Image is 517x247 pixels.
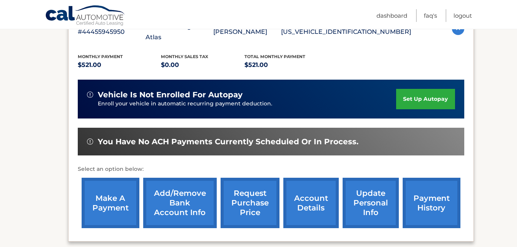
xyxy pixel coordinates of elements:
[78,165,464,174] p: Select an option below:
[87,92,93,98] img: alert-white.svg
[221,178,279,228] a: request purchase price
[244,60,328,70] p: $521.00
[146,21,213,43] p: 2025 Volkswagen Atlas
[161,54,208,59] span: Monthly sales Tax
[98,90,243,100] span: vehicle is not enrolled for autopay
[213,27,281,37] p: [PERSON_NAME]
[281,27,411,37] p: [US_VEHICLE_IDENTIFICATION_NUMBER]
[78,60,161,70] p: $521.00
[283,178,339,228] a: account details
[82,178,139,228] a: make a payment
[87,139,93,145] img: alert-white.svg
[98,137,358,147] span: You have no ACH payments currently scheduled or in process.
[78,54,123,59] span: Monthly Payment
[343,178,399,228] a: update personal info
[98,100,397,108] p: Enroll your vehicle in automatic recurring payment deduction.
[78,27,146,37] p: #44455945950
[143,178,217,228] a: Add/Remove bank account info
[376,9,407,22] a: Dashboard
[403,178,460,228] a: payment history
[161,60,244,70] p: $0.00
[396,89,455,109] a: set up autopay
[45,5,126,27] a: Cal Automotive
[453,9,472,22] a: Logout
[244,54,305,59] span: Total Monthly Payment
[424,9,437,22] a: FAQ's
